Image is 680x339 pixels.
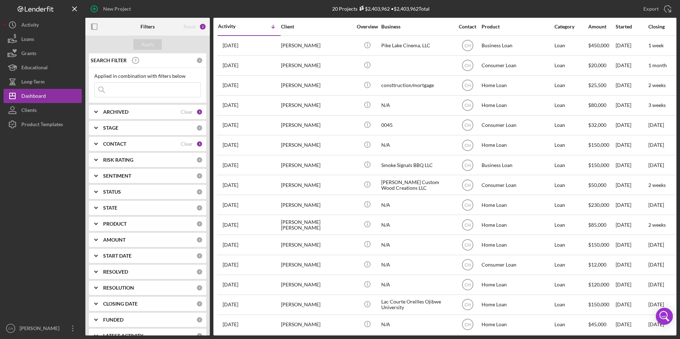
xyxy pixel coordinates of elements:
[196,125,203,131] div: 0
[281,56,352,75] div: [PERSON_NAME]
[4,103,82,117] button: Clients
[354,24,381,29] div: Overview
[588,281,609,287] span: $120,000
[223,222,238,228] time: 2025-09-11 20:09
[616,255,648,274] div: [DATE]
[482,36,553,55] div: Business Loan
[554,235,588,254] div: Loan
[464,123,471,128] text: CH
[588,62,606,68] span: $20,000
[482,56,553,75] div: Consumer Loan
[616,176,648,194] div: [DATE]
[381,255,452,274] div: N/A
[196,333,203,339] div: 0
[381,76,452,95] div: consttruction/mortgage
[103,173,131,179] b: SENTIMENT
[554,295,588,314] div: Loan
[21,18,39,34] div: Activity
[616,76,648,95] div: [DATE]
[616,315,648,334] div: [DATE]
[103,205,117,211] b: STATE
[281,195,352,214] div: [PERSON_NAME]
[381,156,452,174] div: Smoke Signals BBQ LLC
[196,189,203,195] div: 0
[103,253,132,259] b: START DATE
[196,317,203,323] div: 0
[223,322,238,327] time: 2025-08-07 15:44
[196,109,203,115] div: 1
[616,195,648,214] div: [DATE]
[281,275,352,294] div: [PERSON_NAME]
[464,302,471,307] text: CH
[381,295,452,314] div: Lac Courte Oreilles Ojibwe University
[103,189,121,195] b: STATUS
[332,6,430,12] div: 20 Projects • $2,403,962 Total
[223,63,238,68] time: 2025-10-06 15:28
[357,6,390,12] div: $2,403,962
[381,235,452,254] div: N/A
[281,215,352,234] div: [PERSON_NAME] [PERSON_NAME]
[196,141,203,147] div: 1
[464,143,471,148] text: CH
[196,157,203,163] div: 0
[4,60,82,75] a: Educational
[464,243,471,248] text: CH
[482,275,553,294] div: Home Loan
[4,89,82,103] button: Dashboard
[554,215,588,234] div: Loan
[196,269,203,275] div: 0
[103,317,123,323] b: FUNDED
[141,39,154,50] div: Apply
[196,57,203,64] div: 0
[464,103,471,108] text: CH
[103,221,127,227] b: PRODUCT
[281,176,352,194] div: [PERSON_NAME]
[643,2,659,16] div: Export
[281,255,352,274] div: [PERSON_NAME]
[588,162,609,168] span: $150,000
[4,32,82,46] button: Loans
[103,109,128,115] b: ARCHIVED
[381,315,452,334] div: N/A
[4,46,82,60] a: Grants
[4,75,82,89] a: Long-Term
[482,215,553,234] div: Home Loan
[588,24,615,29] div: Amount
[21,117,63,133] div: Product Templates
[482,136,553,155] div: Home Loan
[656,308,673,325] div: Open Intercom Messenger
[588,42,609,48] span: $450,000
[181,109,193,115] div: Clear
[281,295,352,314] div: [PERSON_NAME]
[196,301,203,307] div: 0
[454,24,481,29] div: Contact
[223,82,238,88] time: 2025-10-02 14:59
[648,62,667,68] time: 1 month
[196,173,203,179] div: 0
[616,96,648,115] div: [DATE]
[648,42,664,48] time: 1 week
[554,116,588,135] div: Loan
[464,183,471,188] text: CH
[648,142,664,148] time: [DATE]
[91,58,127,63] b: SEARCH FILTER
[588,102,606,108] span: $80,000
[103,301,138,307] b: CLOSING DATE
[588,222,606,228] span: $85,000
[648,162,664,168] time: [DATE]
[648,321,664,327] time: [DATE]
[103,157,133,163] b: RISK RATING
[482,195,553,214] div: Home Loan
[616,215,648,234] div: [DATE]
[196,253,203,259] div: 0
[281,315,352,334] div: [PERSON_NAME]
[554,36,588,55] div: Loan
[482,96,553,115] div: Home Loan
[381,116,452,135] div: 0045
[616,156,648,174] div: [DATE]
[281,235,352,254] div: [PERSON_NAME]
[554,315,588,334] div: Loan
[223,102,238,108] time: 2025-09-27 14:21
[554,76,588,95] div: Loan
